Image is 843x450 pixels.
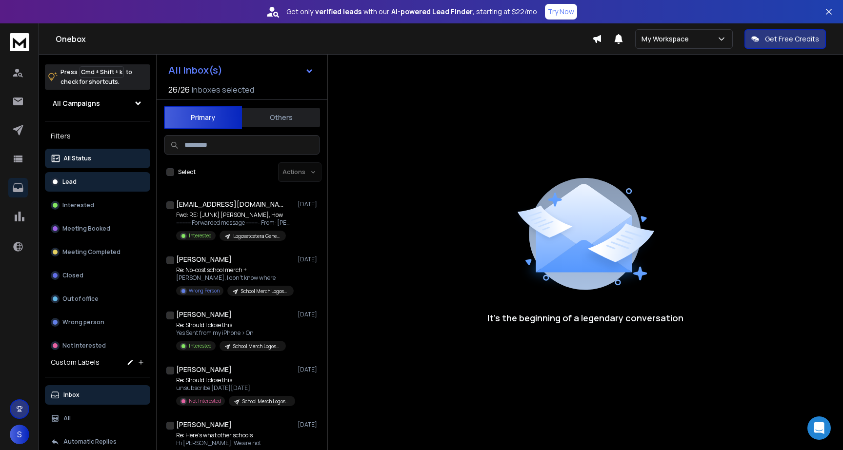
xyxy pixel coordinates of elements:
p: Fwd: RE: [JUNK] [PERSON_NAME], How [176,211,293,219]
button: Inbox [45,385,150,405]
button: Lead [45,172,150,192]
strong: verified leads [315,7,361,17]
img: logo [10,33,29,51]
p: Press to check for shortcuts. [60,67,132,87]
p: Inbox [63,391,80,399]
p: Hi [PERSON_NAME], We are not [176,439,293,447]
p: Re: Should I close this [176,321,286,329]
h1: [PERSON_NAME] [176,365,232,374]
p: Out of office [62,295,99,303]
button: Meeting Completed [45,242,150,262]
p: Wrong Person [189,287,220,294]
h1: [EMAIL_ADDRESS][DOMAIN_NAME] [176,199,283,209]
p: Interested [189,232,212,239]
p: ---------- Forwarded message --------- From: [PERSON_NAME] [176,219,293,227]
p: [DATE] [298,255,320,263]
button: Get Free Credits [744,29,826,49]
button: Closed [45,266,150,285]
button: Primary [164,106,242,129]
p: Logosetcetera General Campaign A [233,233,280,240]
p: [DATE] [298,200,320,208]
button: Interested [45,196,150,215]
p: All [63,414,71,422]
div: Open Intercom Messenger [807,416,831,440]
p: Re: Here’s what other schools [176,431,293,439]
p: Re: Should I close this [176,376,293,384]
p: My Workspace [642,34,693,44]
h3: Custom Labels [51,357,100,367]
p: unsubscribe [DATE][DATE], [176,384,293,392]
h1: [PERSON_NAME] [176,254,232,264]
p: Get only with our starting at $22/mo [286,7,537,17]
h1: Onebox [56,33,592,45]
button: All Inbox(s) [161,60,321,80]
h1: [PERSON_NAME] [176,420,232,430]
h3: Inboxes selected [192,84,254,96]
p: [PERSON_NAME], I don't know where [176,274,293,282]
button: All [45,409,150,428]
p: Interested [62,201,94,209]
p: Lead [62,178,77,186]
button: Out of office [45,289,150,309]
p: Try Now [548,7,574,17]
p: Yes Sent from my iPhone > On [176,329,286,337]
p: [DATE] [298,421,320,429]
label: Select [178,168,196,176]
button: Try Now [545,4,577,20]
button: Others [242,107,320,128]
span: 26 / 26 [168,84,190,96]
span: Cmd + Shift + k [80,66,124,78]
p: Automatic Replies [63,438,117,446]
h3: Filters [45,129,150,143]
h1: All Campaigns [53,98,100,108]
p: Meeting Booked [62,225,110,233]
p: Re: No-cost school merch + [176,266,293,274]
p: Interested [189,342,212,350]
p: It’s the beginning of a legendary conversation [487,311,683,325]
p: [DATE] [298,366,320,373]
p: Not Interested [62,342,106,350]
button: S [10,425,29,444]
button: Wrong person [45,313,150,332]
p: All Status [63,155,91,162]
p: School Merch Logosetcetera Campaign B [233,343,280,350]
p: Meeting Completed [62,248,120,256]
button: Not Interested [45,336,150,355]
button: All Status [45,149,150,168]
strong: AI-powered Lead Finder, [391,7,474,17]
p: School Merch Logosetcetera Campaign B [242,398,289,405]
h1: [PERSON_NAME] [176,310,232,319]
p: Wrong person [62,318,104,326]
p: Get Free Credits [765,34,819,44]
p: Not Interested [189,397,221,405]
p: [DATE] [298,311,320,318]
p: School Merch Logosetcetera Campaign B [241,288,288,295]
button: Meeting Booked [45,219,150,238]
button: All Campaigns [45,94,150,113]
h1: All Inbox(s) [168,65,222,75]
p: Closed [62,272,83,279]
